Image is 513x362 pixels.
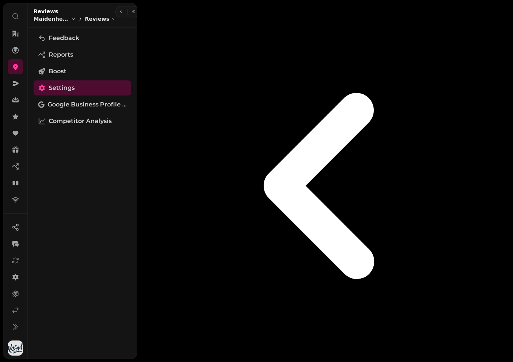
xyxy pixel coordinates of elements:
[34,15,70,23] span: Maidenhead Pizzeria
[142,182,513,189] a: go-back
[34,15,115,23] nav: breadcrumb
[85,15,115,23] button: Reviews
[34,15,76,23] button: Maidenhead Pizzeria
[34,31,131,46] a: Feedback
[48,100,127,109] span: Google Business Profile (Beta)
[49,117,112,126] span: Competitor Analysis
[34,114,131,129] a: Competitor Analysis
[28,28,137,359] nav: Tabs
[49,83,75,92] span: Settings
[49,50,73,59] span: Reports
[34,8,115,15] h2: Reviews
[34,80,131,96] a: Settings
[49,67,66,76] span: Boost
[8,340,23,356] img: User avatar
[34,97,131,112] a: Google Business Profile (Beta)
[6,340,25,356] button: User avatar
[49,34,79,43] span: Feedback
[34,47,131,62] a: Reports
[34,64,131,79] a: Boost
